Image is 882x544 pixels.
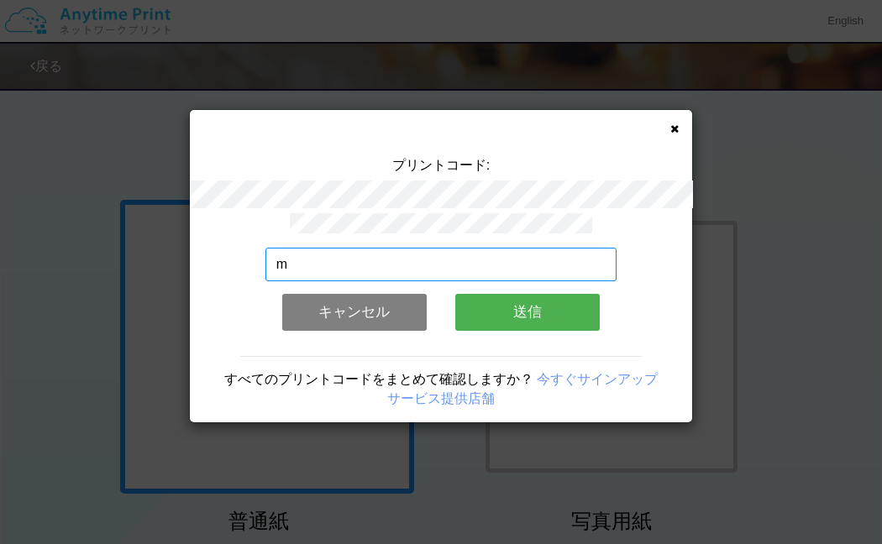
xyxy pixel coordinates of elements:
[537,372,658,386] a: 今すぐサインアップ
[282,294,427,331] button: キャンセル
[224,372,533,386] span: すべてのプリントコードをまとめて確認しますか？
[392,158,490,172] span: プリントコード:
[265,248,617,281] input: メールアドレス
[455,294,600,331] button: 送信
[387,391,495,405] a: サービス提供店舗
